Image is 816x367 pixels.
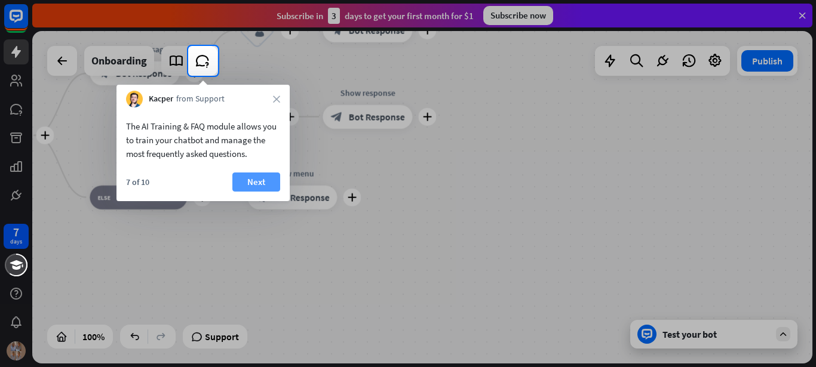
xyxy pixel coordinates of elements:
[273,95,280,103] i: close
[232,172,280,192] button: Next
[176,93,225,105] span: from Support
[10,5,45,41] button: Open LiveChat chat widget
[126,119,280,161] div: The AI Training & FAQ module allows you to train your chatbot and manage the most frequently aske...
[126,177,149,187] div: 7 of 10
[149,93,173,105] span: Kacper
